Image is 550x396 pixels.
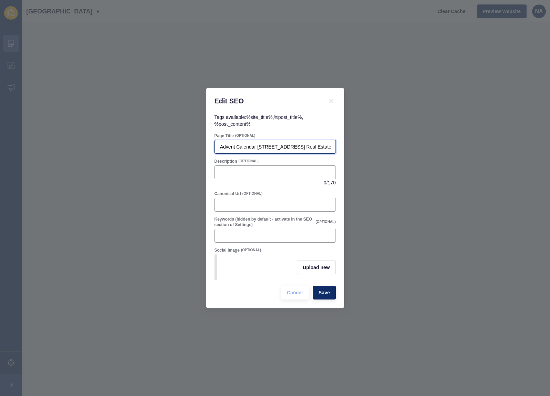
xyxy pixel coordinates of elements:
[242,191,262,196] span: (OPTIONAL)
[313,286,336,299] button: Save
[297,261,336,274] button: Upload new
[214,97,319,105] h1: Edit SEO
[214,216,314,227] label: Keywords (hidden by default - activate in the SEO section of Settings)
[316,220,336,224] span: (OPTIONAL)
[246,114,272,120] code: %site_title%
[328,179,336,186] span: 170
[281,286,309,299] button: Cancel
[287,289,303,296] span: Cancel
[303,264,330,271] span: Upload new
[274,114,302,120] code: %post_title%
[239,159,259,164] span: (OPTIONAL)
[319,289,330,296] span: Save
[214,247,240,253] label: Social Image
[323,179,326,186] span: 0
[326,179,328,186] span: /
[235,133,255,138] span: (OPTIONAL)
[214,114,303,127] span: Tags available: , ,
[241,248,261,253] span: (OPTIONAL)
[214,191,241,196] label: Canonical Url
[214,133,234,139] label: Page Title
[214,121,251,127] code: %post_content%
[214,159,237,164] label: Description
